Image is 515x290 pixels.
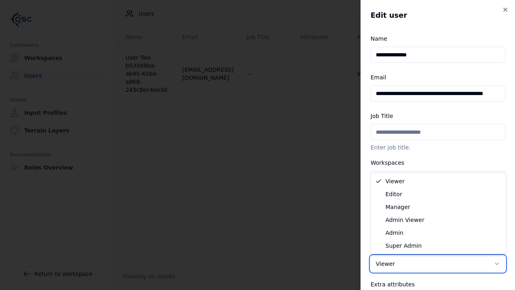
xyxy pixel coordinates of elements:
span: Viewer [385,177,405,185]
span: Admin [385,229,404,237]
span: Admin Viewer [385,216,424,224]
span: Editor [385,190,402,198]
span: Manager [385,203,410,211]
span: Super Admin [385,242,422,250]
